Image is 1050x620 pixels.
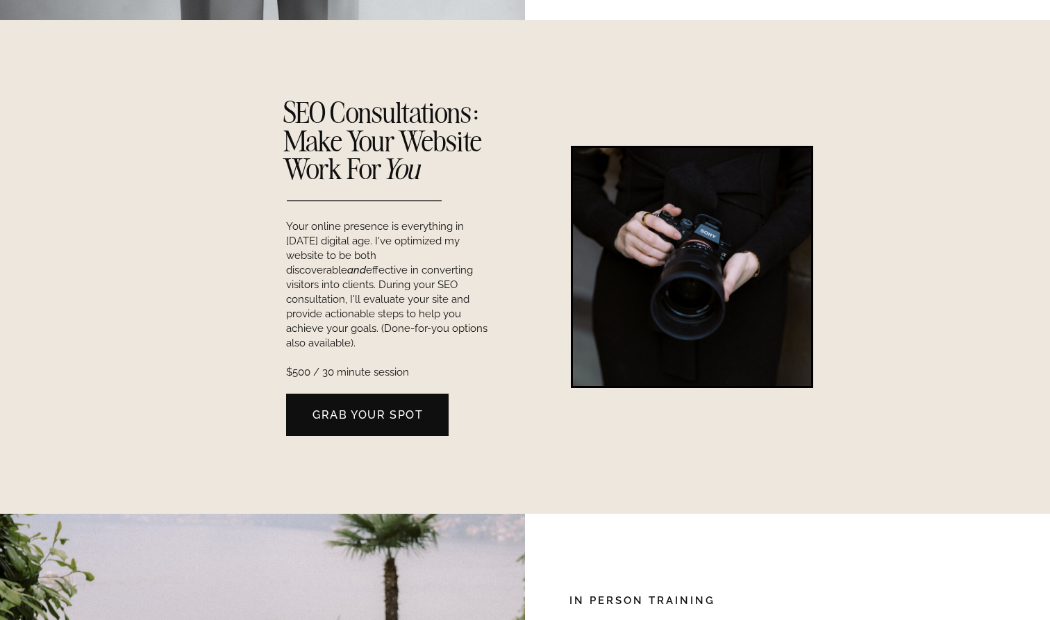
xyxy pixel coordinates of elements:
[347,264,366,276] i: and
[283,99,510,190] h2: SEO Consultations: Make Your Website Work For
[287,407,449,421] a: Grab Your Spot
[381,151,419,187] i: You
[569,596,837,608] h2: In Person Training
[286,219,497,346] p: Your online presence is everything in [DATE] digital age. I've optimized my website to be both di...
